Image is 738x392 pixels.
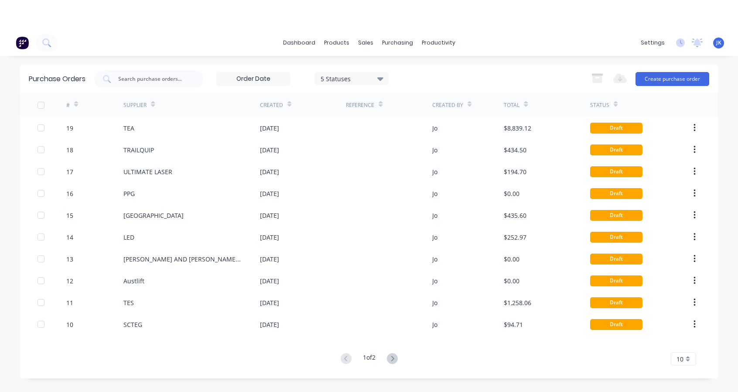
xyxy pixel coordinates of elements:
[66,211,73,220] div: 15
[504,101,519,109] div: Total
[504,254,519,264] div: $0.00
[635,72,709,86] button: Create purchase order
[590,210,642,221] div: Draft
[432,320,437,329] div: Jo
[260,298,279,307] div: [DATE]
[636,36,669,49] div: settings
[260,233,279,242] div: [DATE]
[260,254,279,264] div: [DATE]
[16,36,29,49] img: Factory
[123,298,134,307] div: TES
[504,145,526,155] div: $434.50
[123,124,134,133] div: TEA
[66,233,73,242] div: 14
[417,36,460,49] div: productivity
[260,167,279,176] div: [DATE]
[260,276,279,285] div: [DATE]
[432,233,437,242] div: Jo
[66,276,73,285] div: 12
[504,167,526,176] div: $194.70
[708,362,729,383] iframe: Intercom live chat
[260,124,279,133] div: [DATE]
[432,124,437,133] div: Jo
[432,276,437,285] div: Jo
[66,124,73,133] div: 19
[66,101,70,109] div: #
[346,101,374,109] div: Reference
[716,39,721,47] span: JK
[123,145,154,155] div: TRAILQUIP
[504,124,531,133] div: $8,839.12
[432,101,463,109] div: Created By
[590,144,642,155] div: Draft
[66,254,73,264] div: 13
[66,189,73,198] div: 16
[378,36,417,49] div: purchasing
[123,189,135,198] div: PPG
[590,188,642,199] div: Draft
[432,145,437,155] div: Jo
[320,36,354,49] div: products
[504,320,523,329] div: $94.71
[279,36,320,49] a: dashboard
[590,275,642,286] div: Draft
[354,36,378,49] div: sales
[590,101,609,109] div: Status
[590,254,642,265] div: Draft
[260,101,283,109] div: Created
[260,189,279,198] div: [DATE]
[432,254,437,264] div: Jo
[260,211,279,220] div: [DATE]
[123,101,147,109] div: Supplier
[321,74,383,83] div: 5 Statuses
[260,145,279,155] div: [DATE]
[590,297,642,308] div: Draft
[66,145,73,155] div: 18
[123,211,184,220] div: [GEOGRAPHIC_DATA]
[123,320,142,329] div: SCTEG
[123,233,134,242] div: LED
[504,298,531,307] div: $1,258.06
[590,232,642,243] div: Draft
[66,320,73,329] div: 10
[590,123,642,134] div: Draft
[363,353,376,365] div: 1 of 2
[66,298,73,307] div: 11
[260,320,279,329] div: [DATE]
[504,233,526,242] div: $252.97
[504,189,519,198] div: $0.00
[217,72,290,86] input: Order Date
[123,254,243,264] div: [PERSON_NAME] AND [PERSON_NAME][GEOGRAPHIC_DATA]
[590,319,642,330] div: Draft
[590,166,642,177] div: Draft
[123,276,144,285] div: Austlift
[676,354,683,364] span: 10
[123,167,172,176] div: ULTIMATE LASER
[432,189,437,198] div: Jo
[504,211,526,220] div: $435.60
[432,167,437,176] div: Jo
[117,75,190,83] input: Search purchase orders...
[66,167,73,176] div: 17
[504,276,519,285] div: $0.00
[29,74,85,84] div: Purchase Orders
[432,211,437,220] div: Jo
[432,298,437,307] div: Jo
